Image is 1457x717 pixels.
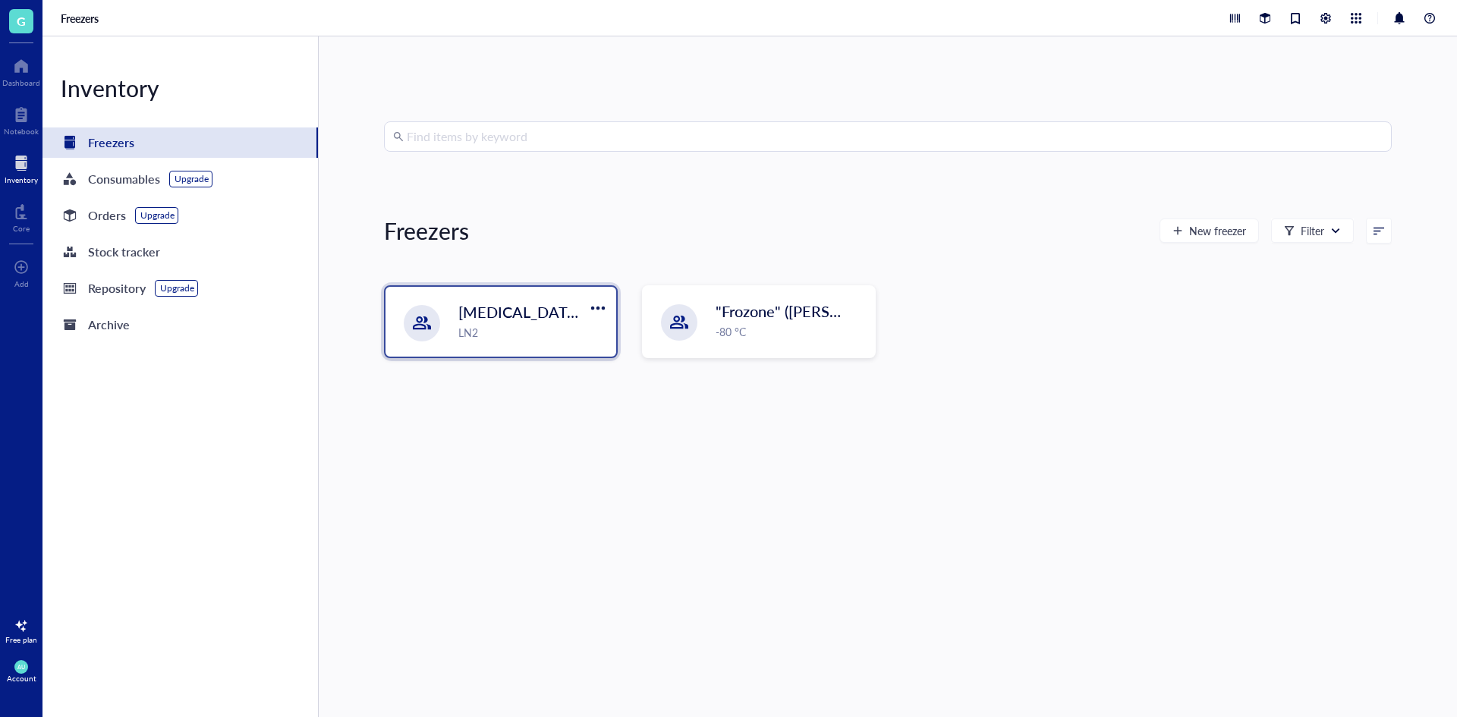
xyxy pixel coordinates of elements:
[1301,222,1324,239] div: Filter
[2,54,40,87] a: Dashboard
[42,200,318,231] a: OrdersUpgrade
[2,78,40,87] div: Dashboard
[1189,225,1246,237] span: New freezer
[42,127,318,158] a: Freezers
[384,215,469,246] div: Freezers
[7,674,36,683] div: Account
[42,73,318,103] div: Inventory
[160,282,194,294] div: Upgrade
[5,635,37,644] div: Free plan
[88,241,160,263] div: Stock tracker
[88,205,126,226] div: Orders
[716,323,866,340] div: -80 °C
[175,173,209,185] div: Upgrade
[14,279,29,288] div: Add
[140,209,175,222] div: Upgrade
[1160,219,1259,243] button: New freezer
[458,324,607,341] div: LN2
[5,151,38,184] a: Inventory
[42,310,318,340] a: Archive
[716,300,1042,322] span: "Frozone" ([PERSON_NAME]/[PERSON_NAME])
[42,237,318,267] a: Stock tracker
[13,200,30,233] a: Core
[88,168,160,190] div: Consumables
[4,127,39,136] div: Notebook
[17,11,26,30] span: G
[88,132,134,153] div: Freezers
[17,664,25,671] span: AU
[5,175,38,184] div: Inventory
[42,164,318,194] a: ConsumablesUpgrade
[88,314,130,335] div: Archive
[88,278,146,299] div: Repository
[42,273,318,303] a: RepositoryUpgrade
[61,11,102,25] a: Freezers
[458,301,898,322] span: [MEDICAL_DATA] Storage ([PERSON_NAME]/[PERSON_NAME])
[13,224,30,233] div: Core
[4,102,39,136] a: Notebook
